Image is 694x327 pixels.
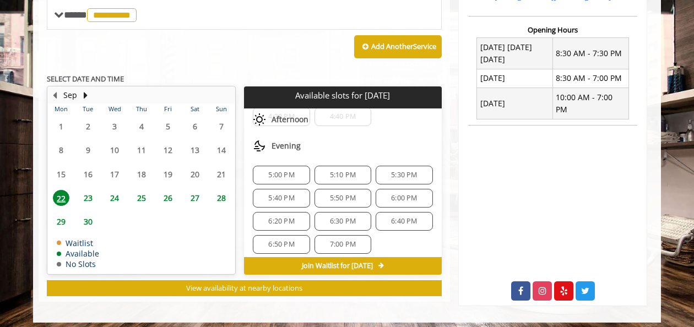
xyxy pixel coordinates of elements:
td: Select day28 [208,186,235,210]
span: Join Waitlist for [DATE] [302,261,373,270]
div: 7:00 PM [315,235,371,254]
div: 5:30 PM [376,166,432,184]
span: 5:50 PM [330,194,356,203]
span: 22 [53,190,69,206]
span: 6:20 PM [268,217,294,226]
img: evening slots [253,139,266,152]
th: Thu [128,103,154,115]
td: Select day24 [101,186,128,210]
td: No Slots [57,260,99,268]
td: 10:00 AM - 7:00 PM [552,88,628,119]
span: 28 [213,190,230,206]
span: 6:40 PM [391,217,417,226]
span: 6:50 PM [268,240,294,249]
td: 8:30 AM - 7:30 PM [552,38,628,69]
span: 6:00 PM [391,194,417,203]
span: View availability at nearby locations [186,283,302,293]
span: 25 [133,190,150,206]
td: Select day25 [128,186,154,210]
td: Select day22 [48,186,74,210]
div: 6:20 PM [253,212,310,231]
td: Select day26 [155,186,181,210]
td: Select day27 [181,186,208,210]
span: 23 [80,190,96,206]
div: 5:10 PM [315,166,371,184]
span: 5:10 PM [330,171,356,179]
b: Add Another Service [371,41,436,51]
td: Available [57,249,99,258]
td: [DATE] [477,88,553,119]
p: Available slots for [DATE] [248,91,437,100]
span: 6:30 PM [330,217,356,226]
div: 6:30 PM [315,212,371,231]
th: Wed [101,103,128,115]
div: 6:50 PM [253,235,310,254]
button: Add AnotherService [354,35,442,58]
td: [DATE] [477,69,553,88]
span: Afternoon [272,115,308,124]
span: 5:40 PM [268,194,294,203]
span: 30 [80,214,96,230]
td: [DATE] [DATE] [DATE] [477,38,553,69]
th: Tue [74,103,101,115]
span: Evening [272,141,301,150]
th: Fri [155,103,181,115]
span: 5:00 PM [268,171,294,179]
button: Sep [63,89,77,101]
span: 29 [53,214,69,230]
button: Previous Month [50,89,59,101]
span: 5:30 PM [391,171,417,179]
td: 8:30 AM - 7:00 PM [552,69,628,88]
h3: Opening Hours [468,26,637,34]
div: 5:50 PM [315,189,371,208]
img: afternoon slots [253,113,266,126]
td: Select day29 [48,210,74,233]
th: Mon [48,103,74,115]
td: Waitlist [57,239,99,247]
b: SELECT DATE AND TIME [47,74,124,84]
div: 6:00 PM [376,189,432,208]
div: 5:00 PM [253,166,310,184]
span: 24 [106,190,123,206]
div: 6:40 PM [376,212,432,231]
span: 26 [160,190,176,206]
th: Sat [181,103,208,115]
span: 7:00 PM [330,240,356,249]
td: Select day30 [74,210,101,233]
button: Next Month [81,89,90,101]
span: 27 [187,190,203,206]
div: 5:40 PM [253,189,310,208]
button: View availability at nearby locations [47,280,442,296]
th: Sun [208,103,235,115]
td: Select day23 [74,186,101,210]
